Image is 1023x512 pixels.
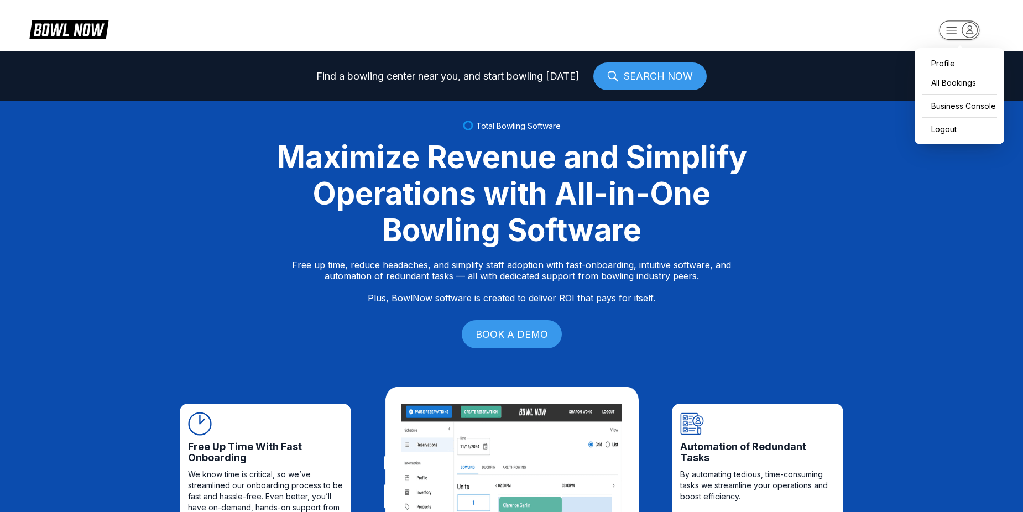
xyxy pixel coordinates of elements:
span: Automation of Redundant Tasks [680,441,835,463]
div: Maximize Revenue and Simplify Operations with All-in-One Bowling Software [263,139,760,248]
a: SEARCH NOW [593,62,707,90]
p: Free up time, reduce headaches, and simplify staff adoption with fast-onboarding, intuitive softw... [292,259,731,304]
a: Business Console [920,96,999,116]
span: Free Up Time With Fast Onboarding [188,441,343,463]
span: Total Bowling Software [476,121,561,130]
span: Find a bowling center near you, and start bowling [DATE] [316,71,580,82]
a: BOOK A DEMO [462,320,562,348]
a: All Bookings [920,73,999,92]
span: By automating tedious, time-consuming tasks we streamline your operations and boost efficiency. [680,469,835,502]
button: Logout [920,119,959,139]
a: Profile [920,54,999,73]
